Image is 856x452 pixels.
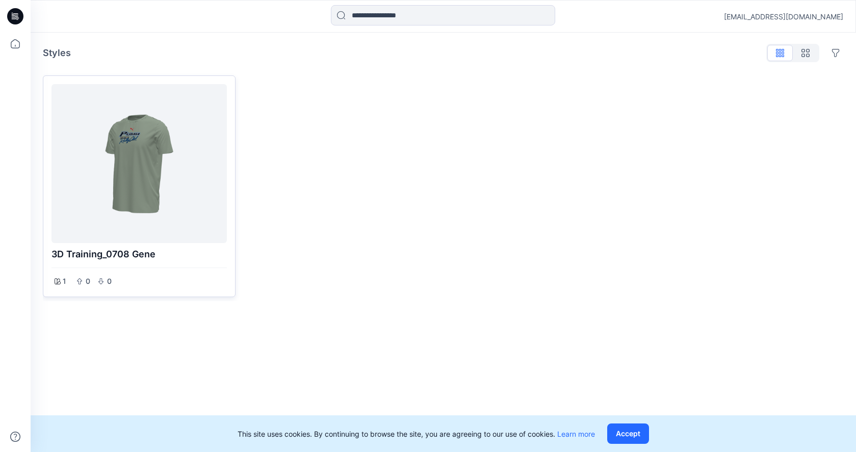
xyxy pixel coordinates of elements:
p: This site uses cookies. By continuing to browse the site, you are agreeing to our use of cookies. [238,429,595,439]
button: Options [827,45,844,61]
p: Styles [43,46,71,60]
p: 3D Training_0708 gene [51,247,227,261]
p: 1 [63,275,66,287]
p: 0 [85,275,91,287]
button: Accept [607,423,649,444]
div: [EMAIL_ADDRESS][DOMAIN_NAME] [724,11,843,22]
a: Learn more [557,430,595,438]
p: 0 [106,275,112,287]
